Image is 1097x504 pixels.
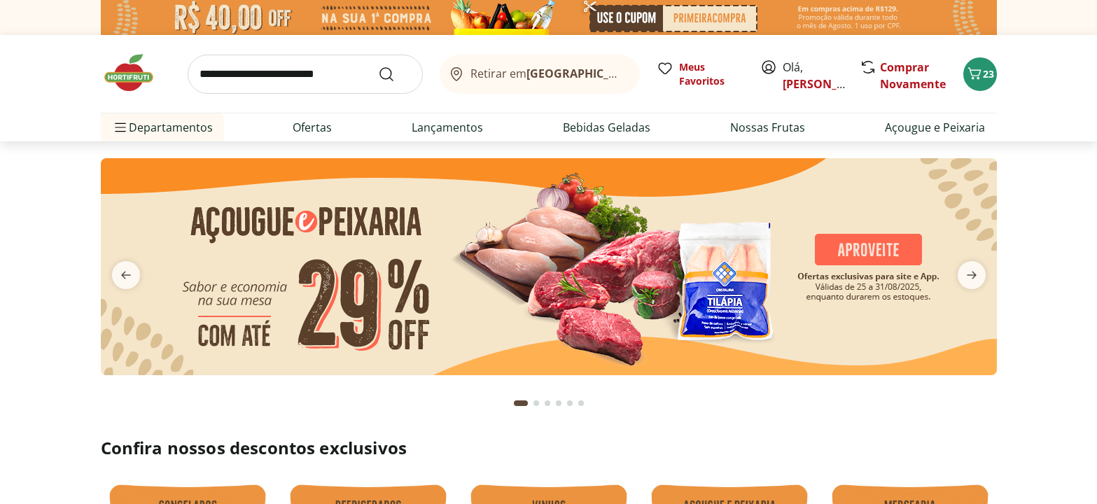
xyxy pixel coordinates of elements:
a: Meus Favoritos [657,60,743,88]
button: Go to page 3 from fs-carousel [542,386,553,420]
span: Olá, [783,59,845,92]
button: Current page from fs-carousel [511,386,531,420]
img: Hortifruti [101,52,171,94]
input: search [188,55,423,94]
a: [PERSON_NAME] [783,76,874,92]
button: Go to page 2 from fs-carousel [531,386,542,420]
button: Carrinho [963,57,997,91]
button: Go to page 5 from fs-carousel [564,386,575,420]
button: Go to page 6 from fs-carousel [575,386,587,420]
button: next [946,261,997,289]
h2: Confira nossos descontos exclusivos [101,437,997,459]
button: Submit Search [378,66,412,83]
button: Menu [112,111,129,144]
button: Retirar em[GEOGRAPHIC_DATA]/[GEOGRAPHIC_DATA] [440,55,640,94]
button: previous [101,261,151,289]
a: Nossas Frutas [730,119,805,136]
img: açougue [101,158,997,375]
button: Go to page 4 from fs-carousel [553,386,564,420]
span: 23 [983,67,994,80]
span: Retirar em [470,67,625,80]
b: [GEOGRAPHIC_DATA]/[GEOGRAPHIC_DATA] [526,66,762,81]
a: Ofertas [293,119,332,136]
a: Comprar Novamente [880,59,946,92]
a: Açougue e Peixaria [885,119,985,136]
span: Departamentos [112,111,213,144]
a: Lançamentos [412,119,483,136]
a: Bebidas Geladas [563,119,650,136]
span: Meus Favoritos [679,60,743,88]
